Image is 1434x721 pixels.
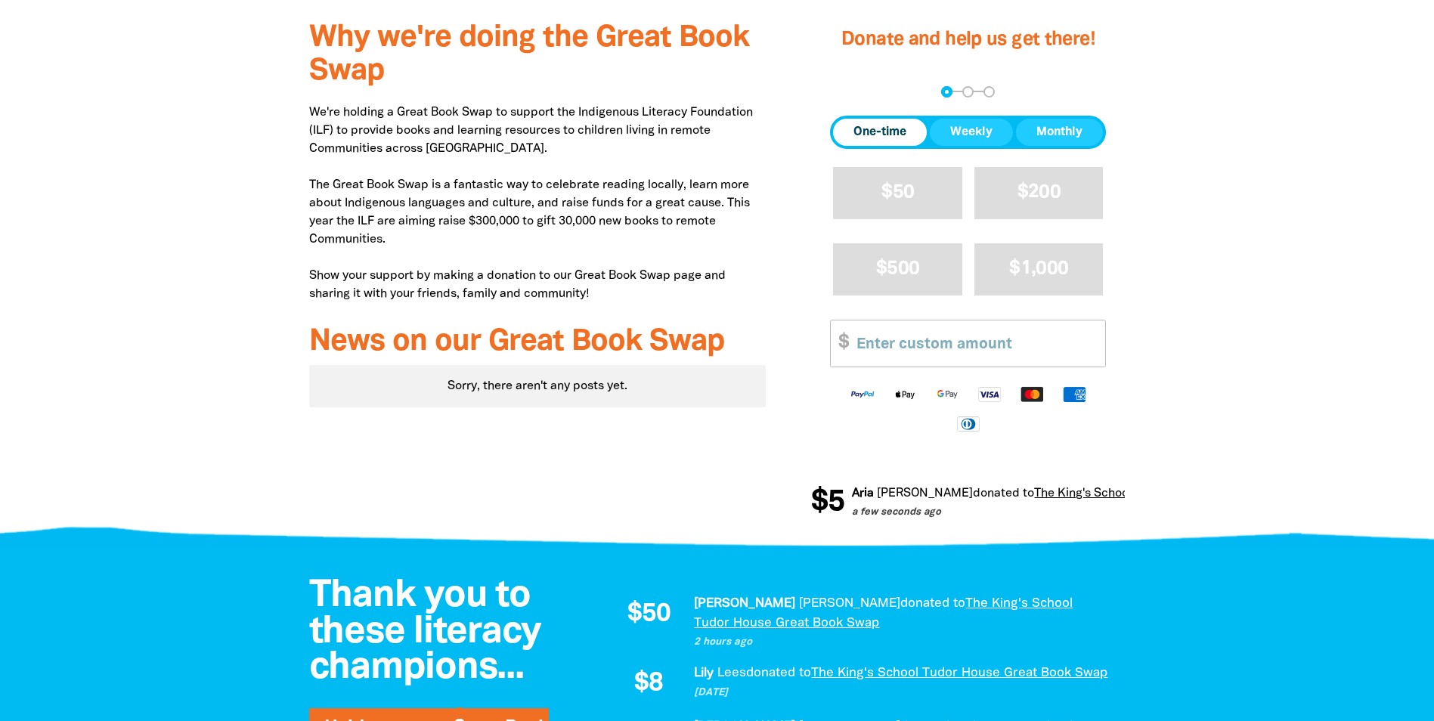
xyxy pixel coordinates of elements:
[876,260,919,277] span: $500
[973,488,1034,499] span: donated to
[811,667,1107,679] a: The King's School Tudor House Great Book Swap
[694,598,1073,629] a: The King's School Tudor House Great Book Swap
[831,320,849,367] span: $
[852,488,874,499] em: Aria
[877,488,973,499] em: [PERSON_NAME]
[881,184,914,201] span: $50
[962,86,974,97] button: Navigate to step 2 of 3 to enter your details
[627,602,671,627] span: $50
[852,506,1304,521] p: a few seconds ago
[1016,119,1103,146] button: Monthly
[309,326,767,359] h3: News on our Great Book Swap
[930,119,1013,146] button: Weekly
[717,667,746,679] em: Lees
[833,167,962,219] button: $50
[884,385,926,403] img: Apple Pay logo
[830,373,1106,444] div: Available payment methods
[309,365,767,407] div: Paginated content
[841,31,1095,48] span: Donate and help us get there!
[846,320,1105,367] input: Enter custom amount
[947,415,990,432] img: Diners Club logo
[309,365,767,407] div: Sorry, there aren't any posts yet.
[830,116,1106,149] div: Donation frequency
[974,243,1104,296] button: $1,000
[833,243,962,296] button: $500
[853,123,906,141] span: One-time
[309,24,749,85] span: Why we're doing the Great Book Swap
[833,119,927,146] button: One-time
[694,635,1110,650] p: 2 hours ago
[746,667,811,679] span: donated to
[941,86,952,97] button: Navigate to step 1 of 3 to enter your donation amount
[900,598,965,609] span: donated to
[1036,123,1082,141] span: Monthly
[811,478,1125,527] div: Donation stream
[841,385,884,403] img: Paypal logo
[926,385,968,403] img: Google Pay logo
[1011,385,1053,403] img: Mastercard logo
[694,685,1110,701] p: [DATE]
[1009,260,1068,277] span: $1,000
[974,167,1104,219] button: $200
[694,667,714,679] em: Lily
[309,579,541,685] span: Thank you to these literacy champions...
[811,487,844,518] span: $5
[309,104,767,303] p: We're holding a Great Book Swap to support the Indigenous Literacy Foundation (ILF) to provide bo...
[1053,385,1095,403] img: American Express logo
[1017,184,1061,201] span: $200
[799,598,900,609] em: [PERSON_NAME]
[694,598,795,609] em: [PERSON_NAME]
[968,385,1011,403] img: Visa logo
[1034,488,1304,499] a: The King's School Tudor House Great Book Swap
[983,86,995,97] button: Navigate to step 3 of 3 to enter your payment details
[634,671,663,697] span: $8
[950,123,993,141] span: Weekly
